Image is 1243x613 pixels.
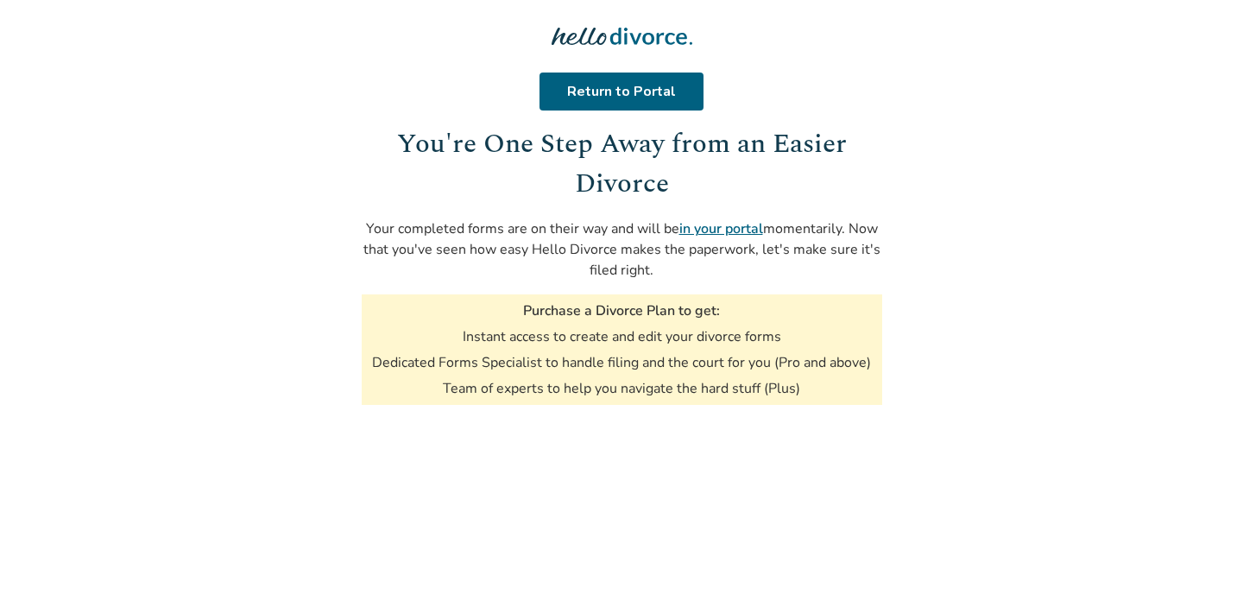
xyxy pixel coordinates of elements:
li: Dedicated Forms Specialist to handle filing and the court for you (Pro and above) [372,353,871,372]
h3: Purchase a Divorce Plan to get: [523,301,720,320]
li: Instant access to create and edit your divorce forms [463,327,781,346]
a: Return to Portal [543,73,700,111]
li: Team of experts to help you navigate the hard stuff (Plus) [443,379,800,398]
p: Your completed forms are on their way and will be momentarily. Now that you've seen how easy Hell... [362,218,882,281]
h1: You're One Step Away from an Easier Divorce [362,124,882,205]
a: in your portal [679,219,763,238]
